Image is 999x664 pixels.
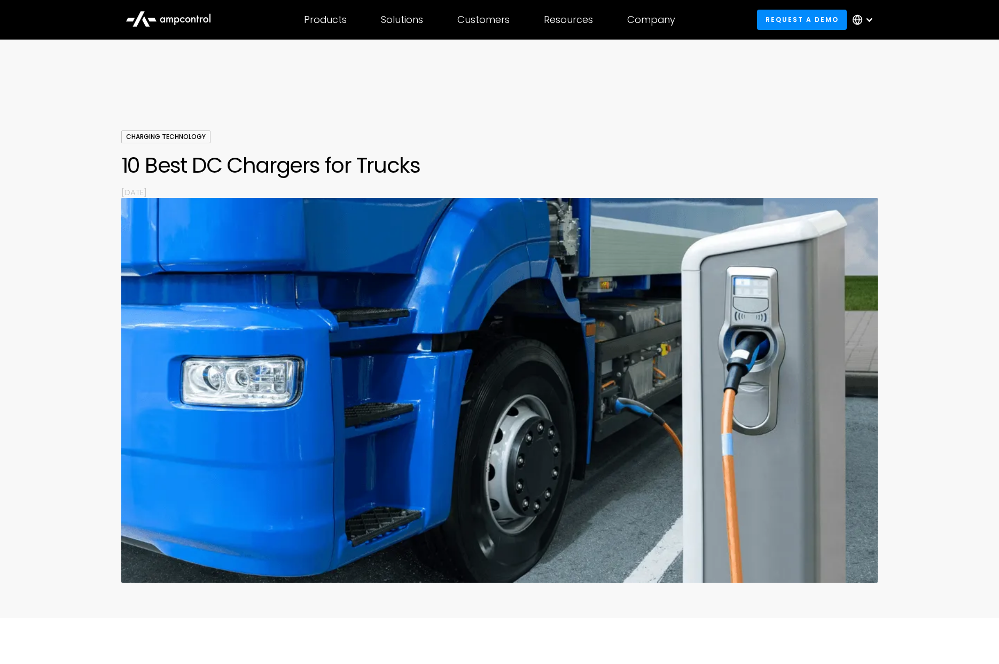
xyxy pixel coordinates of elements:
div: Solutions [381,14,423,26]
div: Products [304,14,347,26]
div: Customers [457,14,510,26]
h1: 10 Best DC Chargers for Trucks [121,152,878,178]
div: Company [627,14,675,26]
div: Resources [544,14,593,26]
div: Charging Technology [121,130,210,143]
p: [DATE] [121,187,878,198]
a: Request a demo [757,10,847,29]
